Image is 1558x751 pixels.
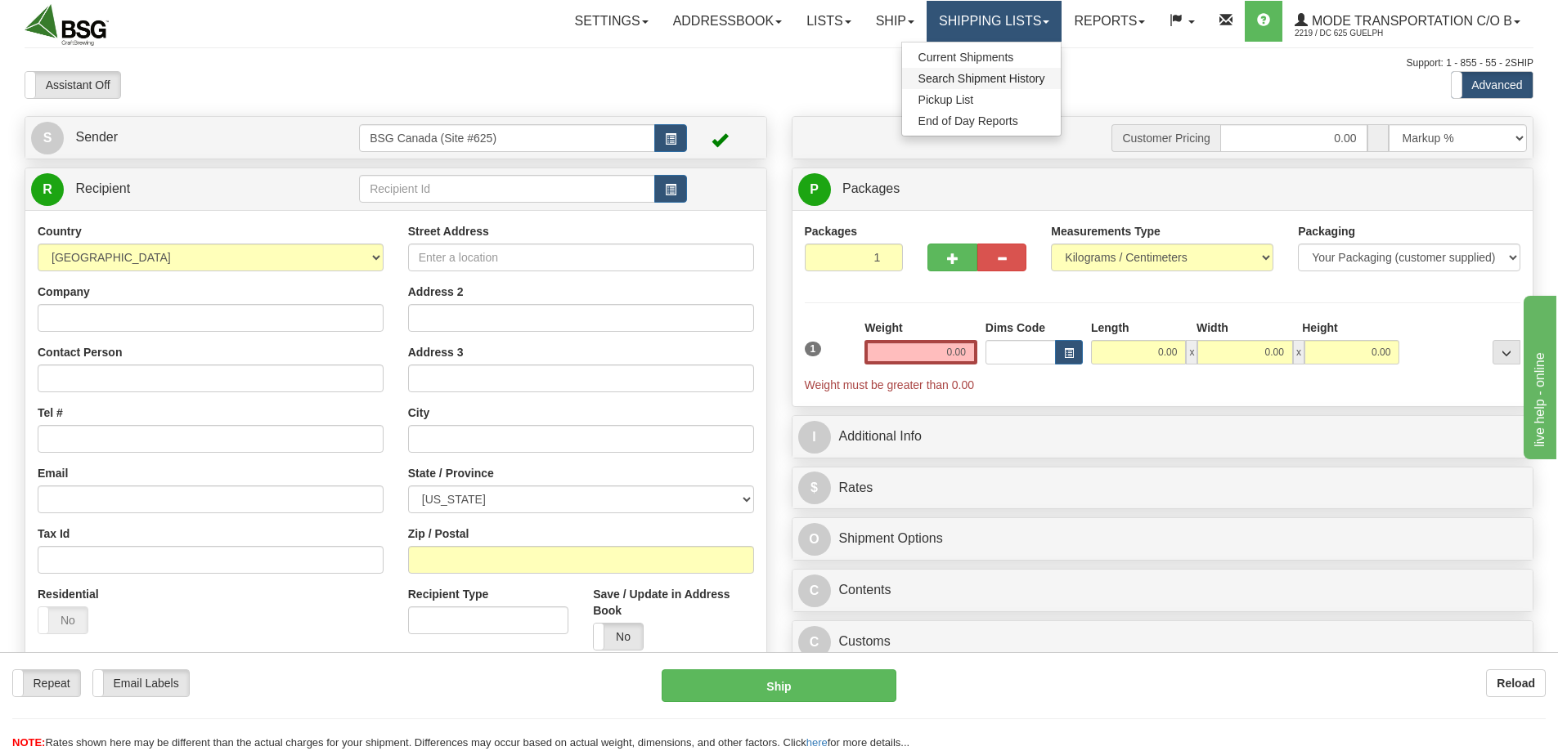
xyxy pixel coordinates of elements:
span: Recipient [75,181,130,195]
a: Search Shipment History [902,68,1062,89]
a: Pickup List [902,89,1062,110]
a: Current Shipments [902,47,1062,68]
label: Address 3 [408,344,464,360]
label: Street Address [408,223,489,239]
label: Advanced [1452,72,1533,98]
span: 1 [805,342,822,356]
label: Width [1197,320,1228,336]
label: Dims Code [986,320,1045,336]
span: x [1293,340,1304,364]
label: Recipient Type [408,586,489,602]
a: End of Day Reports [902,110,1062,132]
label: Zip / Postal [408,525,469,542]
label: No [594,624,643,650]
a: Addressbook [661,1,795,42]
label: Packages [805,223,858,239]
span: NOTE: [12,736,45,749]
input: Recipient Id [359,175,655,203]
label: Company [38,284,90,300]
span: Weight must be greater than 0.00 [805,378,975,391]
b: Reload [1497,677,1535,690]
span: S [31,122,64,154]
div: ... [1493,340,1520,364]
span: Sender [75,130,118,144]
label: Length [1091,320,1129,336]
span: $ [798,472,831,504]
a: Mode Transportation c/o B 2219 / DC 625 Guelph [1282,1,1533,42]
a: Shipping lists [927,1,1062,42]
a: R Recipient [31,172,323,206]
span: Pickup List [918,93,974,106]
label: State / Province [408,465,494,481]
span: Search Shipment History [918,72,1045,85]
a: CCustoms [798,625,1528,659]
span: I [798,421,831,454]
label: Save / Update in Address Book [593,586,753,619]
span: C [798,626,831,659]
span: Customer Pricing [1111,124,1219,152]
a: S Sender [31,121,359,154]
a: Ship [864,1,927,42]
a: Lists [794,1,863,42]
span: Current Shipments [918,51,1014,64]
a: OShipment Options [798,522,1528,556]
a: Reports [1062,1,1157,42]
label: City [408,405,429,421]
img: logo2219.jpg [25,4,109,46]
label: Packaging [1298,223,1355,239]
label: Email Labels [93,670,189,696]
span: End of Day Reports [918,114,1018,127]
label: Repeat [13,670,80,696]
a: P Packages [798,172,1528,206]
a: $Rates [798,472,1528,505]
span: O [798,523,831,556]
label: Country [38,223,82,239]
span: R [31,173,64,206]
span: C [798,574,831,607]
span: P [798,173,831,206]
span: Packages [842,181,900,195]
span: Mode Transportation c/o B [1308,14,1512,28]
label: Email [38,465,68,481]
button: Ship [662,669,896,702]
label: Tax Id [38,525,70,542]
label: Contact Person [38,344,122,360]
label: Assistant Off [25,72,120,98]
a: CContents [798,574,1528,607]
label: Residential [38,586,99,602]
button: Reload [1486,669,1546,697]
label: Weight [864,320,902,336]
span: 2219 / DC 625 Guelph [1295,25,1417,42]
input: Enter a location [408,244,754,271]
label: No [38,607,88,633]
div: Support: 1 - 855 - 55 - 2SHIP [25,56,1533,70]
input: Sender Id [359,124,655,152]
a: IAdditional Info [798,420,1528,454]
label: Measurements Type [1051,223,1161,239]
label: Address 2 [408,284,464,300]
label: Height [1302,320,1338,336]
span: x [1186,340,1197,364]
iframe: chat widget [1520,292,1556,458]
a: Settings [563,1,661,42]
label: Tel # [38,405,63,421]
a: here [806,736,828,749]
div: live help - online [12,10,151,29]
